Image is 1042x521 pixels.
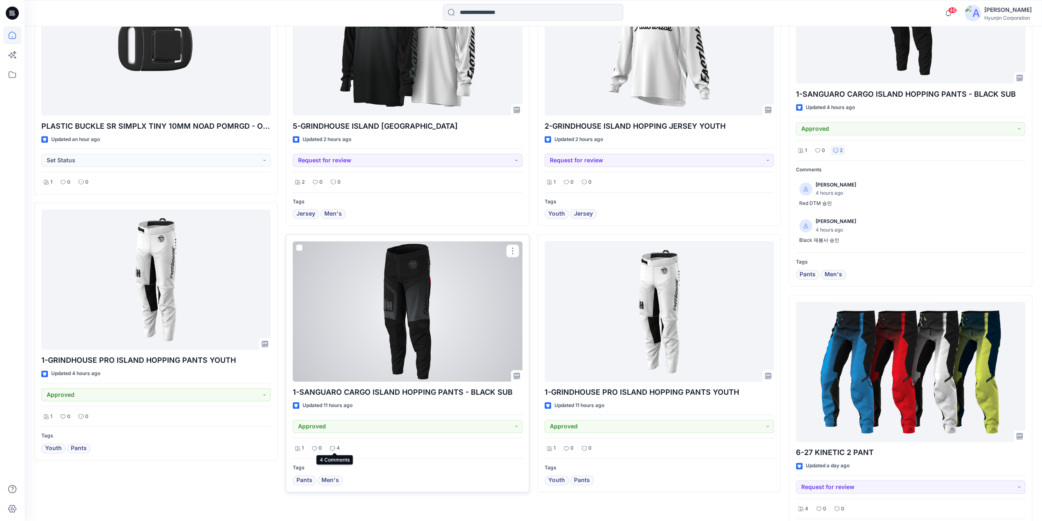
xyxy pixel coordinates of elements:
[293,121,522,132] p: 5-GRINDHOUSE ISLAND [GEOGRAPHIC_DATA]
[574,475,590,485] span: Pants
[302,178,305,187] p: 2
[293,464,522,472] p: Tags
[805,146,807,155] p: 1
[51,135,100,144] p: Updated an hour ago
[803,223,808,228] svg: avatar
[554,178,556,187] p: 1
[321,475,339,485] span: Men's
[293,387,522,398] p: 1-SANGUARO CARGO ISLAND HOPPING PANTS - BLACK SUB
[41,121,271,132] p: PLASTIC BUCKLE SR SIMPLX TINY 10MM NOAD POMRGD - ONE SIZE (MODEL#9810025703-ITEM#4432659)
[296,475,312,485] span: Pants
[296,209,315,219] span: Jersey
[50,412,52,421] p: 1
[41,432,271,440] p: Tags
[984,5,1032,15] div: [PERSON_NAME]
[45,444,62,453] span: Youth
[85,178,88,187] p: 0
[816,217,856,226] p: [PERSON_NAME]
[800,270,816,280] span: Pants
[293,198,522,206] p: Tags
[588,178,592,187] p: 0
[574,209,593,219] span: Jersey
[816,189,856,198] p: 4 hours ago
[545,198,774,206] p: Tags
[796,89,1025,100] p: 1-SANGUARO CARGO ISLAND HOPPING PANTS - BLACK SUB
[337,178,341,187] p: 0
[816,226,856,234] p: 4 hours ago
[303,135,351,144] p: Updated 2 hours ago
[50,178,52,187] p: 1
[796,258,1025,266] p: Tags
[324,209,342,219] span: Men's
[965,5,981,21] img: avatar
[337,444,340,453] p: 4
[548,475,565,485] span: Youth
[319,444,322,453] p: 0
[825,270,842,280] span: Men's
[816,181,856,189] p: [PERSON_NAME]
[803,187,808,191] svg: avatar
[67,178,70,187] p: 0
[319,178,323,187] p: 0
[554,401,604,410] p: Updated 11 hours ago
[984,15,1032,21] div: Hyunjin Corporation
[796,302,1025,442] a: 6-27 KINETIC 2 PANT
[799,236,1022,245] p: Black 재봉사 승인
[548,209,565,219] span: Youth
[51,369,100,378] p: Updated 4 hours ago
[85,412,88,421] p: 0
[805,505,808,513] p: 4
[71,444,87,453] span: Pants
[822,146,825,155] p: 0
[545,241,774,382] a: 1-GRINDHOUSE PRO ISLAND HOPPING PANTS YOUTH
[841,505,844,513] p: 0
[806,462,850,470] p: Updated a day ago
[840,146,843,155] p: 2
[796,166,1025,174] p: Comments
[796,177,1025,211] a: [PERSON_NAME]4 hours agoRed DTM 승인
[570,178,574,187] p: 0
[545,387,774,398] p: 1-GRINDHOUSE PRO ISLAND HOPPING PANTS YOUTH
[554,135,603,144] p: Updated 2 hours ago
[545,121,774,132] p: 2-GRINDHOUSE ISLAND HOPPING JERSEY YOUTH
[545,464,774,472] p: Tags
[796,447,1025,458] p: 6-27 KINETIC 2 PANT
[303,401,353,410] p: Updated 11 hours ago
[799,199,1022,208] p: Red DTM 승인
[948,7,957,14] span: 46
[293,241,522,382] a: 1-SANGUARO CARGO ISLAND HOPPING PANTS - BLACK SUB
[554,444,556,453] p: 1
[806,103,855,112] p: Updated 4 hours ago
[588,444,592,453] p: 0
[41,355,271,366] p: 1-GRINDHOUSE PRO ISLAND HOPPING PANTS YOUTH
[67,412,70,421] p: 0
[41,209,271,350] a: 1-GRINDHOUSE PRO ISLAND HOPPING PANTS YOUTH
[823,505,826,513] p: 0
[796,214,1025,248] a: [PERSON_NAME]4 hours agoBlack 재봉사 승인
[302,444,304,453] p: 1
[570,444,574,453] p: 0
